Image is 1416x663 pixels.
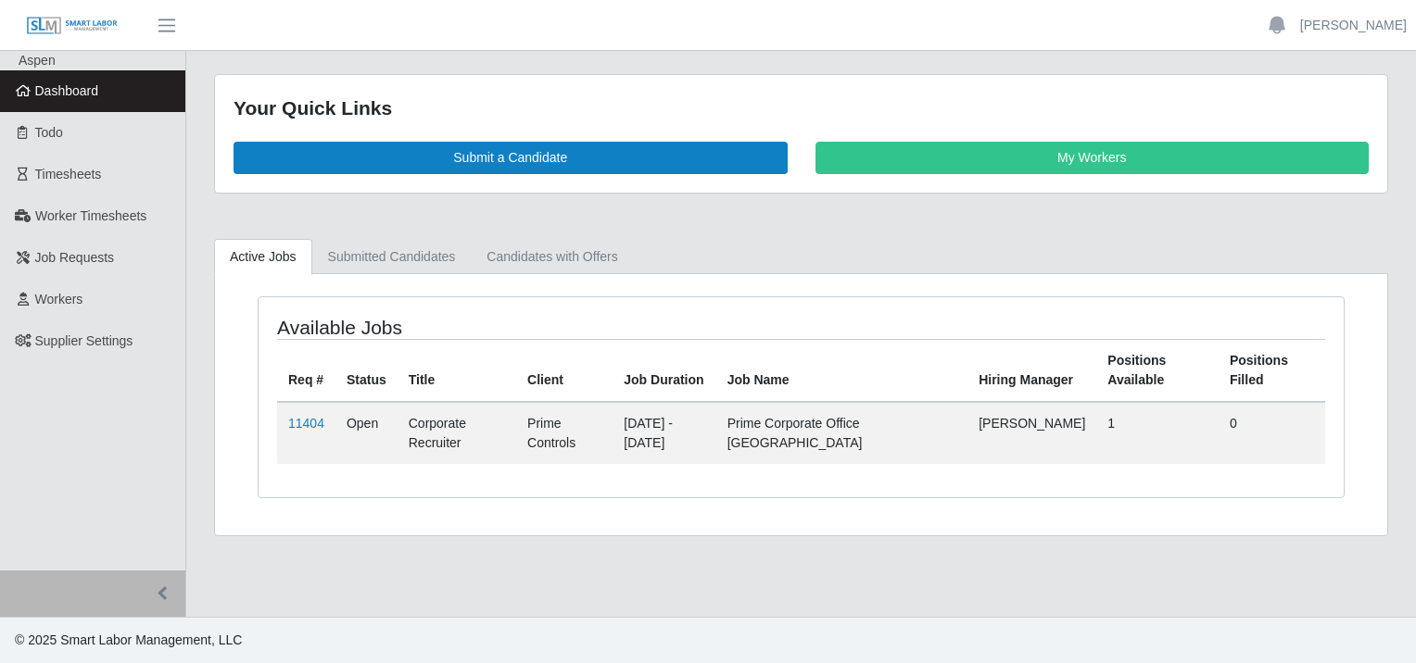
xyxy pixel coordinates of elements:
[35,250,115,265] span: Job Requests
[35,333,133,348] span: Supplier Settings
[1096,339,1219,402] th: Positions Available
[1219,402,1325,464] td: 0
[398,402,516,464] td: Corporate Recruiter
[19,53,56,68] span: Aspen
[967,402,1096,464] td: [PERSON_NAME]
[277,339,335,402] th: Req #
[613,402,715,464] td: [DATE] - [DATE]
[516,339,613,402] th: Client
[35,208,146,223] span: Worker Timesheets
[398,339,516,402] th: Title
[716,339,968,402] th: Job Name
[214,239,312,275] a: Active Jobs
[815,142,1370,174] a: My Workers
[471,239,633,275] a: Candidates with Offers
[335,339,398,402] th: Status
[1096,402,1219,464] td: 1
[613,339,715,402] th: Job Duration
[1300,16,1407,35] a: [PERSON_NAME]
[288,416,324,431] a: 11404
[234,94,1369,123] div: Your Quick Links
[35,83,99,98] span: Dashboard
[15,632,242,647] span: © 2025 Smart Labor Management, LLC
[967,339,1096,402] th: Hiring Manager
[35,292,83,306] span: Workers
[335,402,398,464] td: Open
[234,142,788,174] a: Submit a Candidate
[1219,339,1325,402] th: Positions Filled
[716,402,968,464] td: Prime Corporate Office [GEOGRAPHIC_DATA]
[312,239,472,275] a: Submitted Candidates
[35,125,63,140] span: Todo
[35,167,102,181] span: Timesheets
[516,402,613,464] td: Prime Controls
[277,316,698,339] h4: Available Jobs
[26,16,119,36] img: SLM Logo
